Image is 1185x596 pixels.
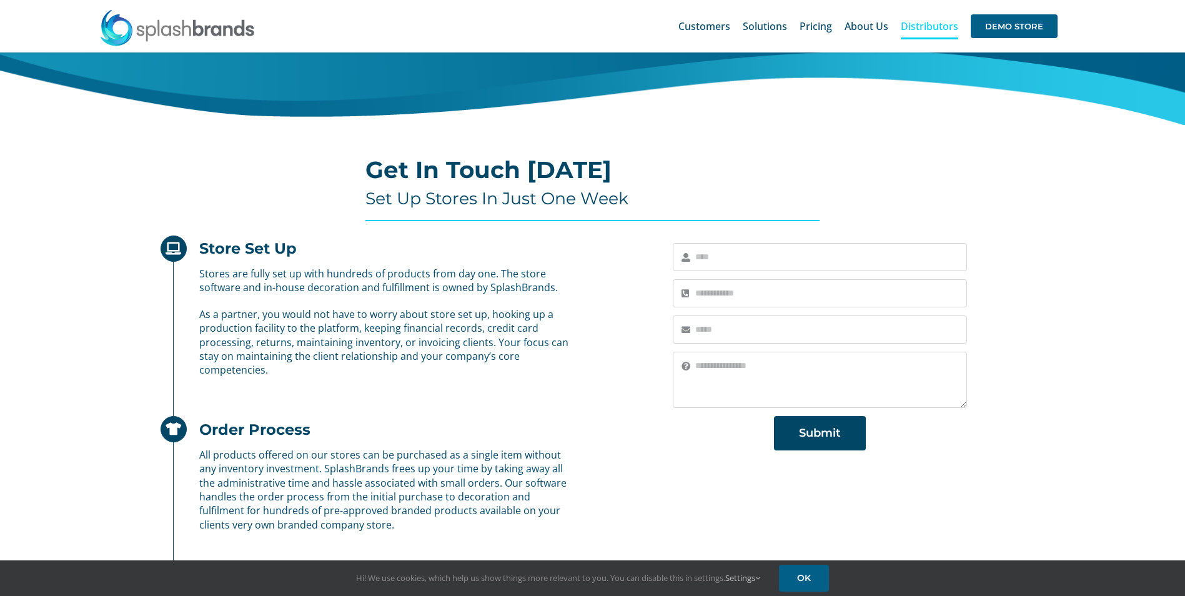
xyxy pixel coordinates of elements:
[99,9,255,46] img: SplashBrands.com Logo
[901,6,958,46] a: Distributors
[971,6,1058,46] a: DEMO STORE
[971,14,1058,38] span: DEMO STORE
[774,416,866,450] button: Submit
[799,427,841,440] span: Submit
[199,448,570,532] p: All products offered on our stores can be purchased as a single item without any inventory invest...
[199,420,310,439] h2: Order Process
[199,267,570,295] p: Stores are fully set up with hundreds of products from day one. The store software and in-house d...
[901,21,958,31] span: Distributors
[365,157,820,182] h2: Get In Touch [DATE]
[199,307,570,377] p: As a partner, you would not have to worry about store set up, hooking up a production facility to...
[845,21,888,31] span: About Us
[800,6,832,46] a: Pricing
[725,572,760,584] a: Settings
[743,21,787,31] span: Solutions
[678,21,730,31] span: Customers
[356,572,760,584] span: Hi! We use cookies, which help us show things more relevant to you. You can disable this in setti...
[199,239,297,257] h2: Store Set Up
[678,6,730,46] a: Customers
[800,21,832,31] span: Pricing
[678,6,1058,46] nav: Main Menu Sticky
[779,565,829,592] a: OK
[365,189,820,209] h4: Set Up Stores In Just One Week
